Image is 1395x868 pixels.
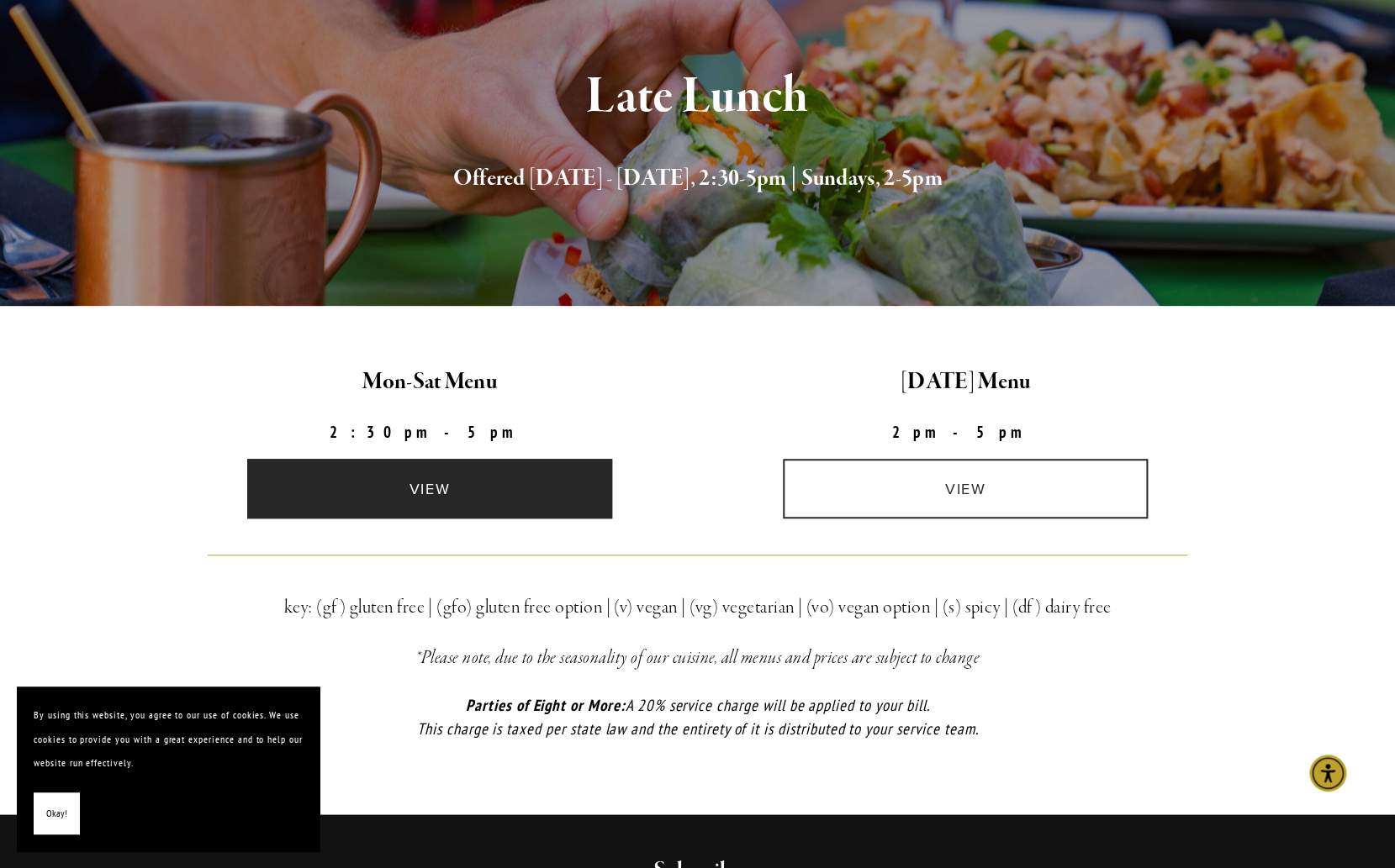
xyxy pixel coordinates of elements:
h1: Late Lunch [208,70,1188,124]
a: view [247,459,612,518]
span: Okay! [46,802,67,826]
h2: Mon-Sat Menu [177,365,684,400]
h2: Offered [DATE] - [DATE], 2:30-5pm | Sundays, 2-5pm [208,161,1188,197]
h2: [DATE] Menu [712,365,1219,400]
strong: 2:30pm-5pm [330,422,530,442]
strong: 2pm-5pm [892,422,1038,442]
h3: key: (gf) gluten free | (gfo) gluten free option | (v) vegan | (vg) vegetarian | (vo) vegan optio... [208,592,1188,623]
em: *Please note, due to the seasonality of our cuisine, all menus and prices are subject to change [415,646,980,670]
div: Accessibility Menu [1309,755,1346,792]
a: view [783,459,1148,518]
p: By using this website, you agree to our use of cookies. We use cookies to provide you with a grea... [34,703,303,776]
em: Parties of Eight or More: [466,695,626,715]
section: Cookie banner [17,687,320,851]
button: Okay! [34,792,80,835]
em: A 20% service charge will be applied to your bill. This charge is taxed per state law and the ent... [417,695,978,739]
